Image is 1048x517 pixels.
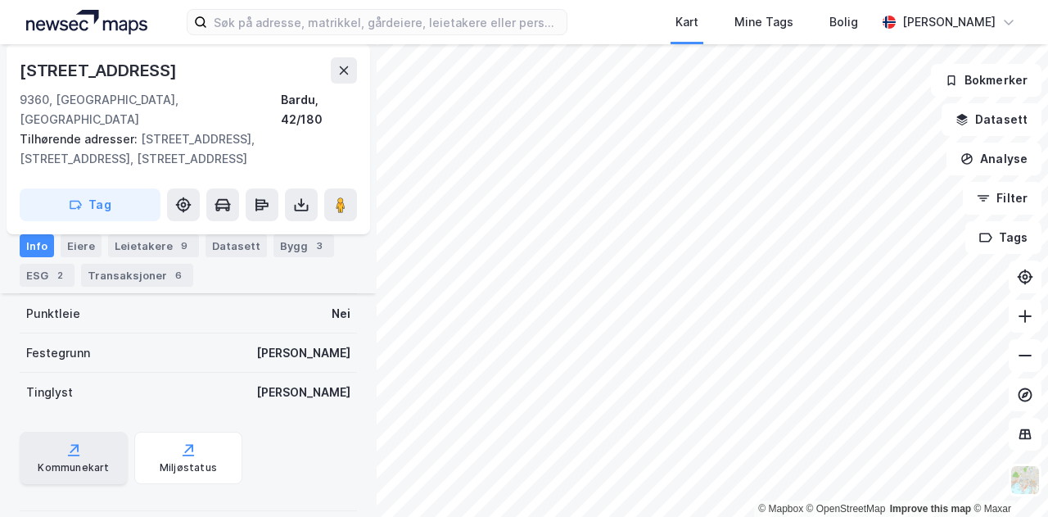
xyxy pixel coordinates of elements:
[26,383,73,402] div: Tinglyst
[26,10,147,34] img: logo.a4113a55bc3d86da70a041830d287a7e.svg
[256,383,350,402] div: [PERSON_NAME]
[281,90,357,129] div: Bardu, 42/180
[170,267,187,283] div: 6
[20,129,344,169] div: [STREET_ADDRESS], [STREET_ADDRESS], [STREET_ADDRESS]
[966,438,1048,517] iframe: Chat Widget
[966,438,1048,517] div: Kontrollprogram for chat
[829,12,858,32] div: Bolig
[675,12,698,32] div: Kart
[946,143,1041,175] button: Analyse
[108,234,199,257] div: Leietakere
[20,132,141,146] span: Tilhørende adresser:
[806,503,886,515] a: OpenStreetMap
[176,238,192,254] div: 9
[965,221,1041,254] button: Tags
[20,264,75,287] div: ESG
[963,182,1041,215] button: Filter
[206,234,267,257] div: Datasett
[311,238,327,254] div: 3
[931,64,1041,97] button: Bokmerker
[273,234,334,257] div: Bygg
[20,90,281,129] div: 9360, [GEOGRAPHIC_DATA], [GEOGRAPHIC_DATA]
[758,503,803,515] a: Mapbox
[26,304,80,324] div: Punktleie
[942,103,1041,136] button: Datasett
[61,234,102,257] div: Eiere
[20,234,54,257] div: Info
[52,267,68,283] div: 2
[256,343,350,363] div: [PERSON_NAME]
[734,12,793,32] div: Mine Tags
[38,461,109,474] div: Kommunekart
[207,10,567,34] input: Søk på adresse, matrikkel, gårdeiere, leietakere eller personer
[902,12,996,32] div: [PERSON_NAME]
[26,343,90,363] div: Festegrunn
[332,304,350,324] div: Nei
[160,461,217,474] div: Miljøstatus
[81,264,193,287] div: Transaksjoner
[890,503,971,515] a: Improve this map
[20,188,160,221] button: Tag
[20,57,180,84] div: [STREET_ADDRESS]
